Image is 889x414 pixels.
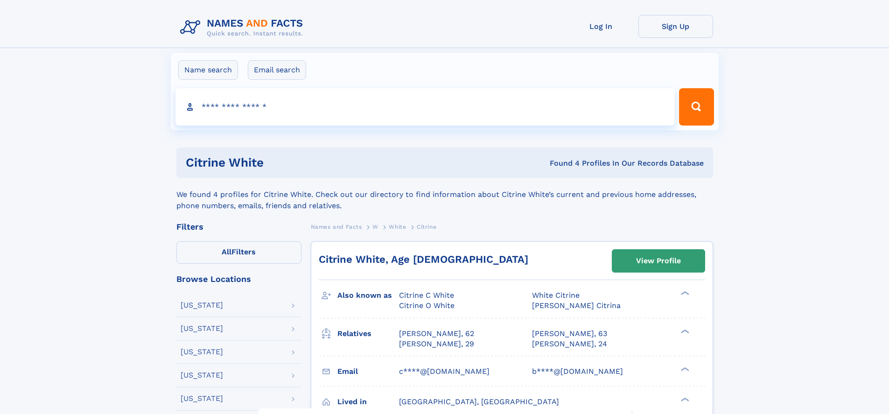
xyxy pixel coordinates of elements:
[176,223,301,231] div: Filters
[319,253,528,265] a: Citrine White, Age [DEMOGRAPHIC_DATA]
[679,88,714,126] button: Search Button
[417,224,436,230] span: Citrine
[222,247,231,256] span: All
[181,302,223,309] div: [US_STATE]
[181,395,223,402] div: [US_STATE]
[311,221,362,232] a: Names and Facts
[532,339,607,349] a: [PERSON_NAME], 24
[176,178,713,211] div: We found 4 profiles for Citrine White. Check out our directory to find information about Citrine ...
[679,366,690,372] div: ❯
[389,221,406,232] a: White
[337,394,399,410] h3: Lived in
[638,15,713,38] a: Sign Up
[612,250,705,272] a: View Profile
[679,328,690,334] div: ❯
[337,288,399,303] h3: Also known as
[399,301,455,310] span: Citrine O White
[399,397,559,406] span: [GEOGRAPHIC_DATA], [GEOGRAPHIC_DATA]
[532,301,621,310] span: [PERSON_NAME] Citrina
[176,241,301,264] label: Filters
[175,88,675,126] input: search input
[372,224,378,230] span: W
[181,372,223,379] div: [US_STATE]
[399,339,474,349] a: [PERSON_NAME], 29
[399,329,474,339] a: [PERSON_NAME], 62
[181,348,223,356] div: [US_STATE]
[186,157,407,168] h1: Citrine White
[532,329,607,339] a: [PERSON_NAME], 63
[532,291,580,300] span: White Citrine
[181,325,223,332] div: [US_STATE]
[176,15,311,40] img: Logo Names and Facts
[178,60,238,80] label: Name search
[636,250,681,272] div: View Profile
[248,60,306,80] label: Email search
[176,275,301,283] div: Browse Locations
[679,290,690,296] div: ❯
[389,224,406,230] span: White
[337,364,399,379] h3: Email
[399,291,454,300] span: Citrine C White
[372,221,378,232] a: W
[564,15,638,38] a: Log In
[406,158,704,168] div: Found 4 Profiles In Our Records Database
[337,326,399,342] h3: Relatives
[679,396,690,402] div: ❯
